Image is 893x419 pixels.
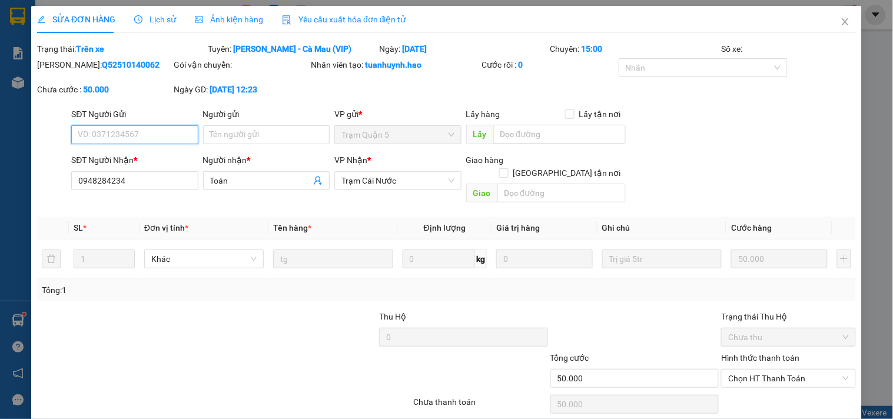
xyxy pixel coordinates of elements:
button: delete [42,250,61,268]
input: Ghi Chú [602,250,722,268]
span: close [841,17,850,26]
span: picture [195,15,203,24]
span: SỬA ĐƠN HÀNG [37,15,115,24]
span: clock-circle [134,15,142,24]
div: Ngày: [378,42,549,55]
span: Lấy [466,125,493,144]
b: Trên xe [76,44,104,54]
li: 26 Phó Cơ Điều, Phường 12 [110,29,492,44]
span: Đơn vị tính [144,223,188,232]
span: Tên hàng [273,223,311,232]
div: Chưa cước : [37,83,171,96]
div: VP gửi [334,108,461,121]
span: Chọn HT Thanh Toán [728,370,848,387]
span: SL [74,223,83,232]
span: Lấy hàng [466,109,500,119]
input: 0 [731,250,828,268]
div: SĐT Người Gửi [71,108,198,121]
b: [DATE] [402,44,427,54]
div: Trạng thái Thu Hộ [721,310,855,323]
div: Chuyến: [549,42,721,55]
div: Chưa thanh toán [412,395,549,416]
input: Dọc đường [497,184,626,202]
b: [DATE] 12:23 [210,85,258,94]
span: [GEOGRAPHIC_DATA] tận nơi [509,167,626,179]
div: Người gửi [203,108,330,121]
img: icon [282,15,291,25]
div: Cước rồi : [482,58,616,71]
span: VP Nhận [334,155,367,165]
div: Ngày GD: [174,83,308,96]
span: kg [475,250,487,268]
span: Lịch sử [134,15,176,24]
b: GỬI : Trạm Cái Nước [15,85,164,105]
button: Close [829,6,862,39]
img: logo.jpg [15,15,74,74]
span: Giao [466,184,497,202]
th: Ghi chú [597,217,726,240]
span: user-add [313,176,323,185]
b: 15:00 [582,44,603,54]
input: Dọc đường [493,125,626,144]
span: Tổng cước [550,353,589,363]
b: 50.000 [83,85,109,94]
b: Q52510140062 [102,60,160,69]
div: Người nhận [203,154,330,167]
input: VD: Bàn, Ghế [273,250,393,268]
span: Thu Hộ [379,312,406,321]
div: Gói vận chuyển: [174,58,308,71]
span: Định lượng [424,223,466,232]
div: Tổng: 1 [42,284,346,297]
span: Chưa thu [728,328,848,346]
span: Yêu cầu xuất hóa đơn điện tử [282,15,406,24]
button: plus [837,250,851,268]
div: [PERSON_NAME]: [37,58,171,71]
div: Số xe: [720,42,857,55]
span: Khác [151,250,257,268]
div: SĐT Người Nhận [71,154,198,167]
span: Giá trị hàng [496,223,540,232]
b: [PERSON_NAME] - Cà Mau (VIP) [234,44,352,54]
span: Cước hàng [731,223,772,232]
div: Trạng thái: [36,42,207,55]
span: Lấy tận nơi [575,108,626,121]
span: edit [37,15,45,24]
span: Ảnh kiện hàng [195,15,263,24]
input: 0 [496,250,593,268]
span: Trạm Cái Nước [341,172,454,189]
span: Trạm Quận 5 [341,126,454,144]
div: Nhân viên tạo: [311,58,480,71]
b: tuanhuynh.hao [365,60,421,69]
div: Tuyến: [207,42,379,55]
li: Hotline: 02839552959 [110,44,492,58]
label: Hình thức thanh toán [721,353,799,363]
span: Giao hàng [466,155,504,165]
b: 0 [519,60,523,69]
